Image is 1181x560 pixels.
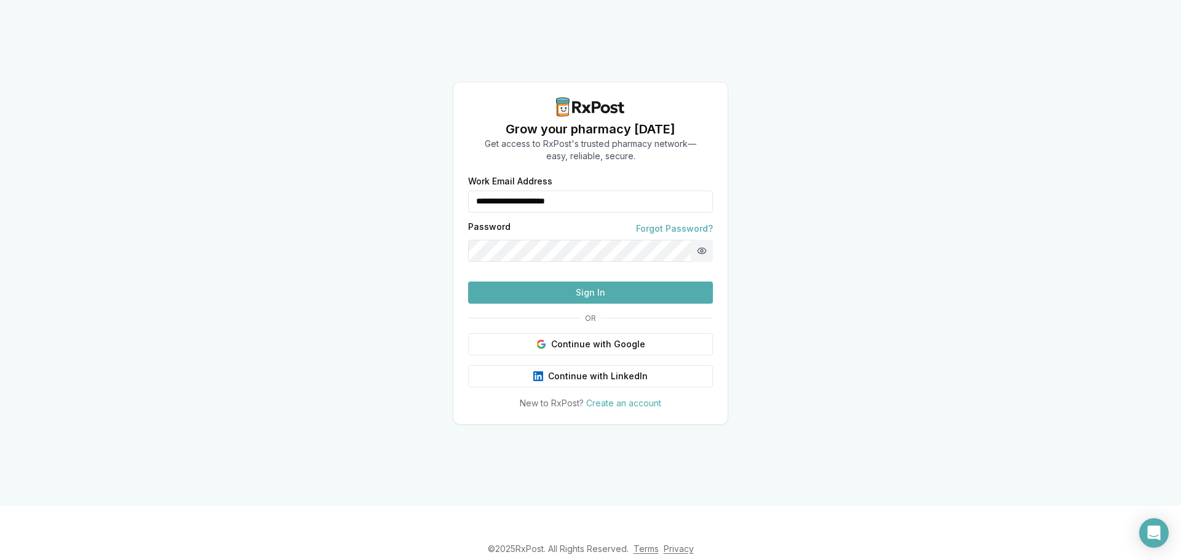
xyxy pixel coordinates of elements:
label: Password [468,223,511,235]
label: Work Email Address [468,177,713,186]
button: Show password [691,240,713,262]
button: Continue with LinkedIn [468,365,713,387]
h1: Grow your pharmacy [DATE] [485,120,696,138]
img: Google [536,339,546,349]
div: Open Intercom Messenger [1139,518,1169,548]
button: Sign In [468,282,713,304]
a: Create an account [586,398,661,408]
span: New to RxPost? [520,398,584,408]
p: Get access to RxPost's trusted pharmacy network— easy, reliable, secure. [485,138,696,162]
a: Privacy [664,543,694,554]
a: Forgot Password? [636,223,713,235]
img: LinkedIn [533,371,543,381]
button: Continue with Google [468,333,713,355]
a: Terms [634,543,659,554]
img: RxPost Logo [551,97,630,117]
span: OR [580,314,601,323]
